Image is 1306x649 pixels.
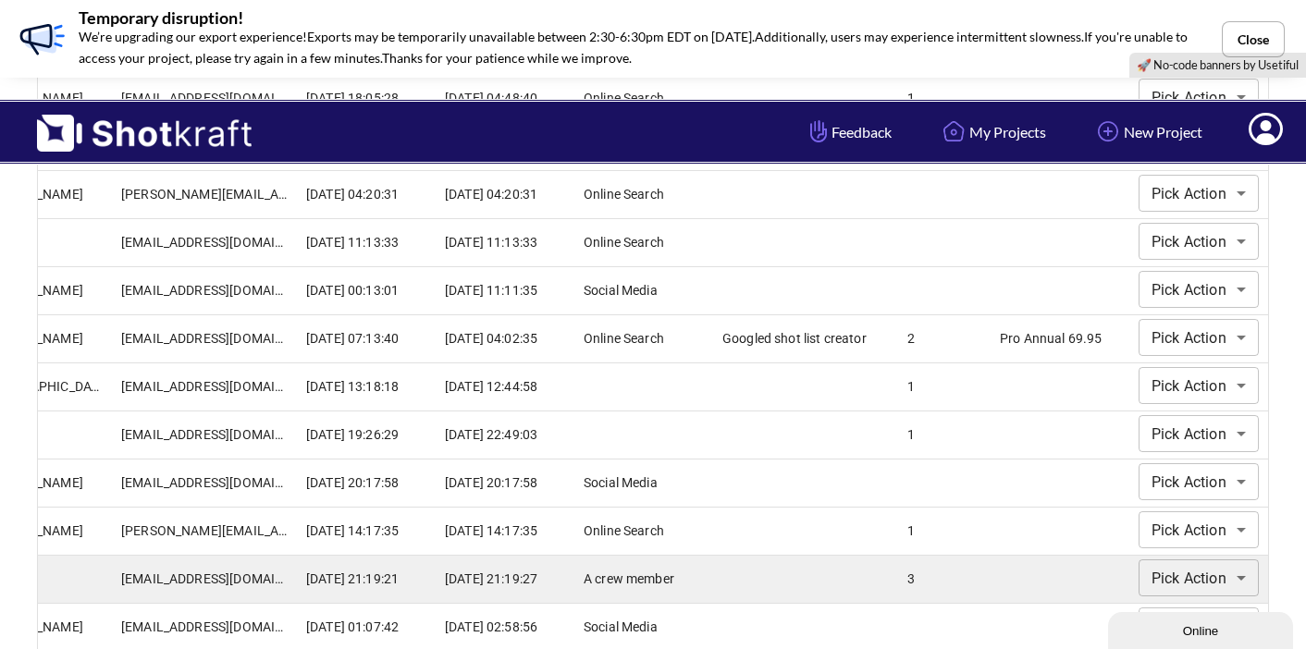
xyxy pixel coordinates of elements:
[112,218,297,266] div: mattrobgee@gmail.com
[436,555,574,603] div: 2024-11-13 21:19:27
[898,507,991,555] div: 1
[755,29,888,44] span: Additionally, users may
[112,170,297,218] div: matthias@clips.fish
[436,507,574,555] div: 2024-11-25 14:17:35
[436,314,574,362] div: 2025-01-01 04:02:35
[436,459,574,507] div: 2024-11-27 20:17:58
[1139,271,1259,308] div: Pick Action
[112,266,297,314] div: matt@pelepictures.com
[574,170,713,218] div: Online Search
[574,555,713,603] div: A crew member
[574,314,713,362] div: Online Search
[1137,57,1299,72] a: 🚀 No-code banners by Usetiful
[898,555,991,603] div: 3
[898,410,991,459] div: 1
[112,362,297,410] div: mattberlin23@gmail.com
[297,314,436,362] div: 2024-12-26 07:13:40
[898,314,991,362] div: 2
[112,459,297,507] div: lostbayinn@gmail.com
[382,50,632,66] span: Thanks for your patience while we improve.
[436,170,574,218] div: 2025-03-14 04:20:31
[436,218,574,266] div: 2025-03-12 11:13:33
[991,314,1129,362] div: Pro Annual 69.95
[574,507,713,555] div: Online Search
[112,555,297,603] div: matthewtab85+111324@gmail.com
[112,410,297,459] div: mattopena285@gmail.com
[1092,116,1124,147] img: Add Icon
[574,459,713,507] div: Social Media
[1139,175,1259,212] div: Pick Action
[1139,79,1259,116] div: Pick Action
[307,29,755,44] span: Exports may be temporarily unavailable between 2:30-6:30pm EDT on [DATE].
[574,218,713,266] div: Online Search
[297,170,436,218] div: 2025-03-14 04:20:31
[79,9,1201,26] p: Temporary disruption!
[1139,367,1259,404] div: Pick Action
[898,362,991,410] div: 1
[1139,319,1259,356] div: Pick Action
[713,314,898,362] div: Googled shot list creator
[924,107,1060,156] a: My Projects
[1222,21,1285,57] button: Close
[436,266,574,314] div: 2025-01-12 11:11:35
[436,74,574,122] div: 2025-03-27 04:48:40
[297,410,436,459] div: 2024-12-13 19:26:29
[436,362,574,410] div: 2024-12-16 12:44:58
[297,507,436,555] div: 2024-11-25 14:17:35
[436,410,574,459] div: 2024-12-13 22:49:03
[14,11,69,67] img: Banner
[1084,29,1088,44] span: I
[297,362,436,410] div: 2024-11-10 13:18:18
[1139,511,1259,548] div: Pick Action
[938,116,969,147] img: Home Icon
[112,314,297,362] div: mattydixon@hotmail.com
[297,74,436,122] div: 2025-03-23 18:05:28
[112,507,297,555] div: matt.henson@relicagency.com
[1139,463,1259,500] div: Pick Action
[297,459,436,507] div: 2024-11-27 20:17:58
[1139,223,1259,260] div: Pick Action
[297,218,436,266] div: 2025-03-12 11:13:33
[574,74,713,122] div: Online Search
[574,266,713,314] div: Social Media
[806,116,832,147] img: Hand Icon
[806,121,892,142] span: Feedback
[1139,415,1259,452] div: Pick Action
[898,74,991,122] div: 1
[297,555,436,603] div: 2024-11-13 21:19:21
[1139,559,1259,596] div: Pick Action
[112,74,297,122] div: arcanealexzodiac@gmail.com
[891,29,1084,44] span: experience intermittent slowness.
[1078,107,1216,156] a: New Project
[1108,608,1297,649] iframe: chat widget
[297,266,436,314] div: 2024-11-11 00:13:01
[79,29,307,44] span: We’re upgrading our export experience!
